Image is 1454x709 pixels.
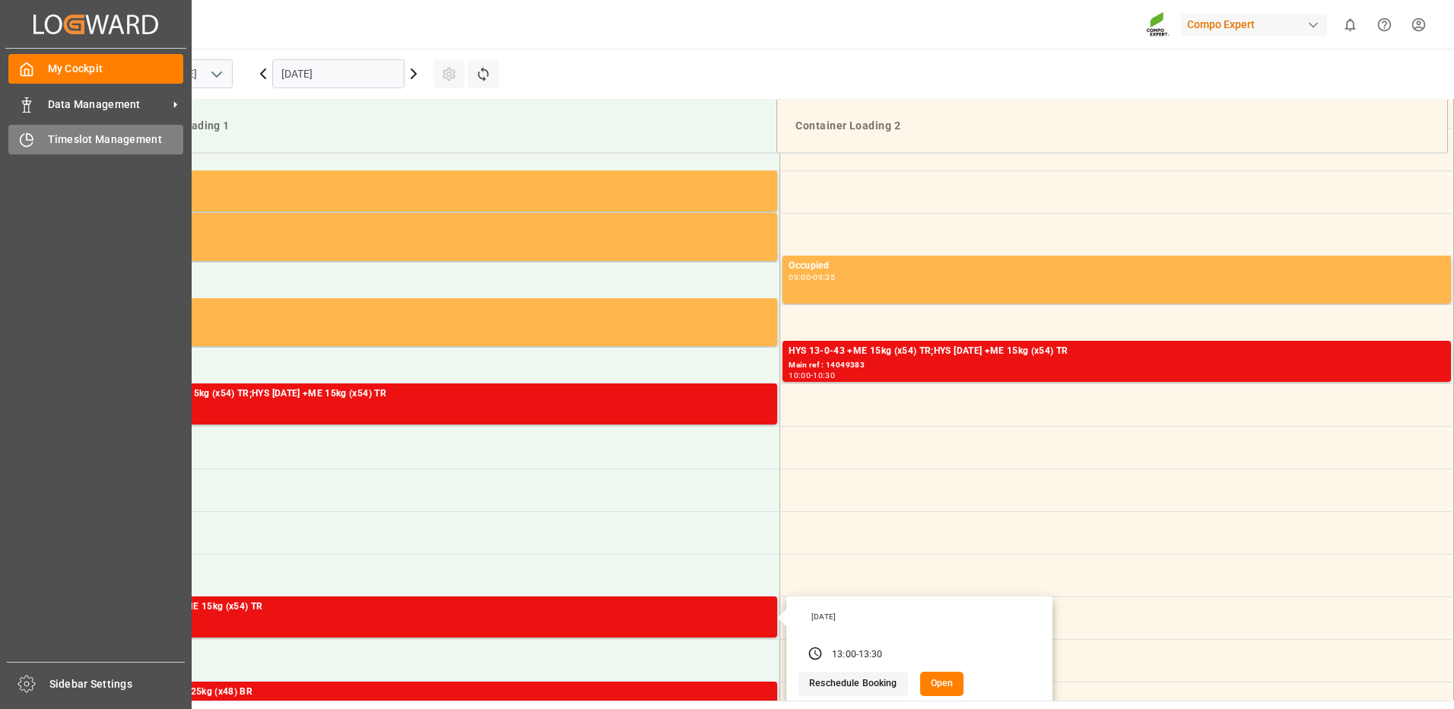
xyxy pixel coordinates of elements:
div: Occupied [789,259,1445,274]
span: Timeslot Management [48,132,184,148]
div: HYS 20-20-20 +ME 15kg (x54) TR [115,599,771,615]
div: Occupied [115,216,771,231]
div: Main ref : 14049384 [115,615,771,628]
div: Main ref : 14049383 [789,359,1445,372]
span: My Cockpit [48,61,184,77]
div: 10:00 [789,372,811,379]
input: DD.MM.YYYY [272,59,405,88]
a: My Cockpit [8,54,183,84]
span: Data Management [48,97,168,113]
button: open menu [205,62,227,86]
button: show 0 new notifications [1333,8,1367,42]
div: Container Loading 1 [119,112,764,140]
div: Compo Expert [1181,14,1327,36]
div: - [856,648,859,662]
div: - [811,274,813,281]
img: Screenshot%202023-09-29%20at%2010.02.21.png_1712312052.png [1146,11,1170,38]
div: [DATE] [806,612,1036,622]
button: Open [920,672,964,696]
button: Compo Expert [1181,10,1333,39]
div: HAK Base [DATE] 25kg (x48) BR [115,685,771,700]
a: Timeslot Management [8,125,183,154]
div: Main ref : 14049382 [115,402,771,415]
button: Help Center [1367,8,1402,42]
button: Reschedule Booking [798,672,907,696]
div: 09:35 [813,274,835,281]
span: Sidebar Settings [49,676,186,692]
div: 09:00 [789,274,811,281]
div: HYS 13-0-43 +ME 15kg (x54) TR;HYS [DATE] +ME 15kg (x54) TR [789,344,1445,359]
div: 10:30 [813,372,835,379]
div: Container Loading 2 [789,112,1435,140]
div: 13:00 [832,648,856,662]
div: Occupied [115,173,771,189]
div: - [811,372,813,379]
div: HYS [DATE] +ME 15kg (x54) TR;HYS [DATE] +ME 15kg (x54) TR [115,386,771,402]
div: 13:30 [859,648,883,662]
div: Occupied [115,301,771,316]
